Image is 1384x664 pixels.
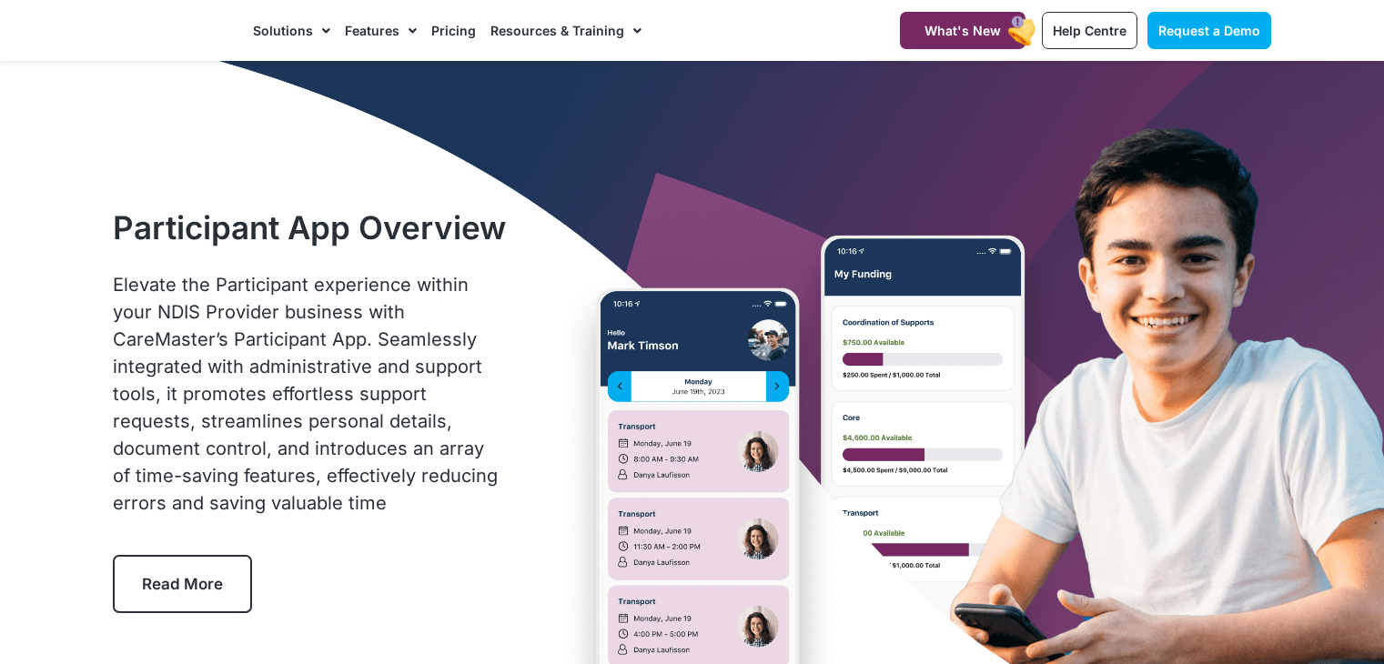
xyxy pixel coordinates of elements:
[1053,23,1126,38] span: Help Centre
[113,555,252,613] a: Read More
[113,274,498,514] span: Elevate the Participant experience within your NDIS Provider business with CareMaster’s Participa...
[900,12,1025,49] a: What's New
[1042,12,1137,49] a: Help Centre
[1158,23,1260,38] span: Request a Demo
[1147,12,1271,49] a: Request a Demo
[924,23,1001,38] span: What's New
[112,17,235,45] img: CareMaster Logo
[142,575,223,593] span: Read More
[113,208,507,246] h1: Participant App Overview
